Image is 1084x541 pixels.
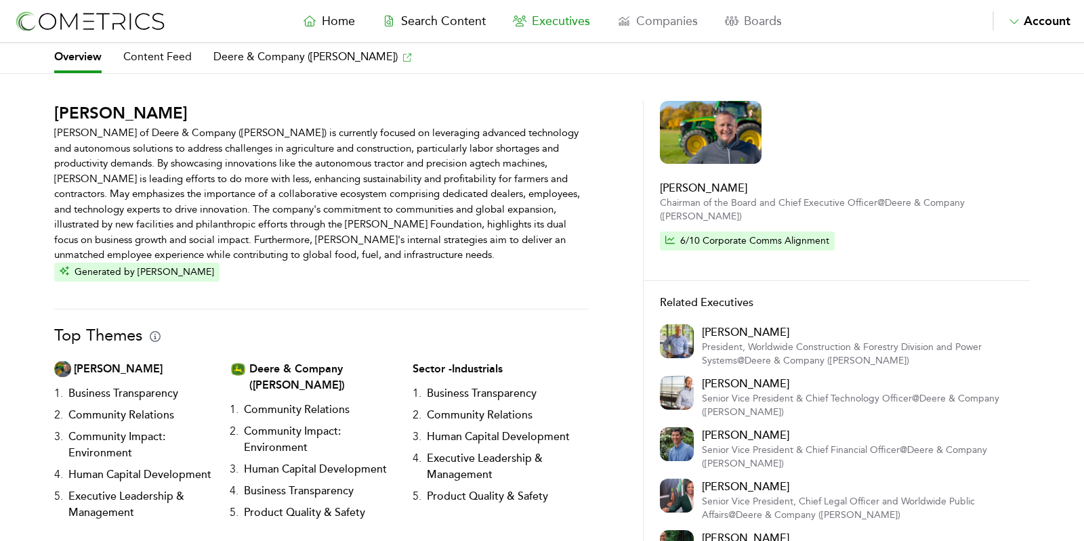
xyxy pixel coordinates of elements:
[413,485,421,507] h3: 5 .
[63,426,230,464] h3: Community Impact: Environment
[238,399,355,420] h3: Community Relations
[63,404,180,426] h3: Community Relations
[702,443,1014,471] p: Senior Vice President & Chief Financial Officer @ Deere & Company ([PERSON_NAME])
[238,502,371,523] h3: Product Quality & Safety
[230,458,238,480] h3: 3 .
[14,9,166,34] img: logo-refresh-RPX2ODFg.svg
[660,232,835,251] button: 6/10 Corporate Comms Alignment
[660,180,1014,196] h2: [PERSON_NAME]
[702,376,1014,419] a: [PERSON_NAME]Senior Vice President & Chief Technology Officer@Deere & Company ([PERSON_NAME])
[421,448,588,485] h3: Executive Leadership & Management
[660,324,694,358] img: Executive Thumbnail
[54,43,102,73] a: Overview
[401,14,486,28] span: Search Content
[532,14,590,28] span: Executives
[702,479,1014,495] h2: [PERSON_NAME]
[421,383,542,404] h3: Business Transparency
[413,383,421,404] h3: 1 .
[413,426,421,448] h3: 3 .
[369,12,499,30] a: Search Content
[499,12,604,30] a: Executives
[54,426,63,464] h3: 3 .
[702,341,1014,368] p: President, Worldwide Construction & Forestry Division and Power Systems @ Deere & Company ([PERSO...
[660,295,1014,311] h2: Related Executives
[74,361,163,377] h2: [PERSON_NAME]
[744,14,782,28] span: Boards
[322,14,355,28] span: Home
[230,399,238,420] h3: 1 .
[660,101,762,164] img: Executive Thumbnail
[63,485,230,523] h3: Executive Leadership & Management
[702,495,1014,522] p: Senior Vice President, Chief Legal Officer and Worldwide Public Affairs @ Deere & Company ([PERSO...
[230,480,238,502] h3: 4 .
[54,125,589,263] p: [PERSON_NAME] of Deere & Company ([PERSON_NAME]) is currently focused on leveraging advanced tech...
[702,427,1014,471] a: [PERSON_NAME]Senior Vice President & Chief Financial Officer@Deere & Company ([PERSON_NAME])
[421,485,554,507] h3: Product Quality & Safety
[413,361,588,377] h2: Sector - Industrials
[604,12,711,30] a: Companies
[54,263,220,282] button: Generated by [PERSON_NAME]
[1024,14,1070,28] span: Account
[660,479,694,513] img: Executive Thumbnail
[711,12,795,30] a: Boards
[421,426,575,448] h3: Human Capital Development
[230,420,238,458] h3: 2 .
[660,376,694,410] img: Executive Thumbnail
[249,361,413,393] h2: Deere & Company ([PERSON_NAME])
[660,196,1014,223] p: Chairman of the Board and Chief Executive Officer @ Deere & Company ([PERSON_NAME])
[413,448,421,485] h3: 4 .
[54,464,63,485] h3: 4 .
[213,43,411,73] a: Deere & Company ([PERSON_NAME])
[702,376,1014,392] h2: [PERSON_NAME]
[63,383,184,404] h3: Business Transparency
[238,458,392,480] h3: Human Capital Development
[123,43,192,73] a: Content Feed
[54,323,161,347] h1: Top Themes
[54,101,589,125] h1: [PERSON_NAME]
[238,480,359,502] h3: Business Transparency
[54,485,63,523] h3: 5 .
[238,420,413,458] h3: Community Impact: Environment
[660,427,694,461] img: Executive Thumbnail
[230,361,247,378] img: Company Logo Thumbnail
[230,502,238,523] h3: 5 .
[413,404,421,426] h3: 2 .
[54,383,63,404] h3: 1 .
[702,324,1014,368] a: [PERSON_NAME]President, Worldwide Construction & Forestry Division and Power Systems@Deere & Comp...
[54,404,63,426] h3: 2 .
[702,427,1014,443] h2: [PERSON_NAME]
[993,12,1070,30] button: Account
[421,404,538,426] h3: Community Relations
[702,392,1014,419] p: Senior Vice President & Chief Technology Officer @ Deere & Company ([PERSON_NAME])
[63,464,217,485] h3: Human Capital Development
[289,12,369,30] a: Home
[54,361,71,377] img: Executive Thumbnail
[702,324,1014,341] h2: [PERSON_NAME]
[702,479,1014,522] a: [PERSON_NAME]Senior Vice President, Chief Legal Officer and Worldwide Public Affairs@Deere & Comp...
[636,14,698,28] span: Companies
